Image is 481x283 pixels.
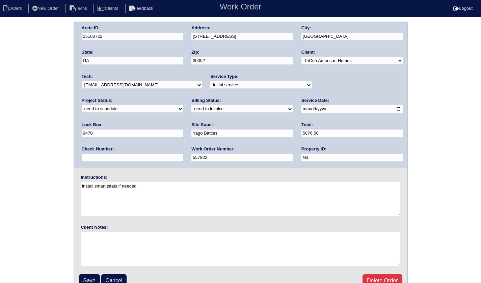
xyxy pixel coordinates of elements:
[191,97,221,104] label: Billing Status:
[93,4,124,13] li: Clients
[301,97,329,104] label: Service Date:
[210,74,239,80] label: Service Type:
[82,122,103,128] label: Lock Box:
[65,6,92,11] a: Techs
[301,146,326,152] label: Property ID:
[81,182,400,216] textarea: Install smart tstats if needed
[191,25,210,31] label: Address:
[191,49,199,55] label: Zip:
[125,4,159,13] li: Feedback
[28,6,64,11] a: New Order
[191,33,293,40] input: Enter a location
[82,49,94,55] label: State:
[301,122,313,128] label: Total:
[81,174,108,180] label: Instructions:
[81,224,108,230] label: Client Notes:
[65,4,92,13] li: Techs
[93,6,124,11] a: Clients
[453,6,473,11] a: Logout
[82,97,113,104] label: Project Status:
[301,49,315,55] label: Client:
[28,4,64,13] li: New Order
[191,146,235,152] label: Work Order Number:
[191,122,215,128] label: Site Super:
[82,74,93,80] label: Tech:
[301,25,311,31] label: City:
[82,146,114,152] label: Check Number:
[82,25,100,31] label: Arete ID:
